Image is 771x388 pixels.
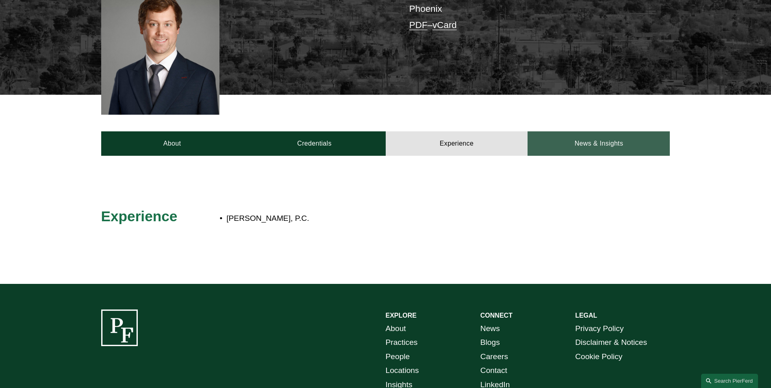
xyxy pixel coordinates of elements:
[480,364,507,378] a: Contact
[575,322,623,336] a: Privacy Policy
[386,364,419,378] a: Locations
[243,131,386,156] a: Credentials
[101,131,243,156] a: About
[386,131,528,156] a: Experience
[386,336,418,350] a: Practices
[386,350,410,364] a: People
[480,312,513,319] strong: CONNECT
[575,312,597,319] strong: LEGAL
[701,374,758,388] a: Search this site
[480,322,500,336] a: News
[226,211,599,226] p: [PERSON_NAME], P.C.
[432,20,457,30] a: vCard
[575,350,622,364] a: Cookie Policy
[386,322,406,336] a: About
[386,312,417,319] strong: EXPLORE
[528,131,670,156] a: News & Insights
[480,336,500,350] a: Blogs
[480,350,508,364] a: Careers
[575,336,647,350] a: Disclaimer & Notices
[101,208,178,224] span: Experience
[409,20,428,30] a: PDF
